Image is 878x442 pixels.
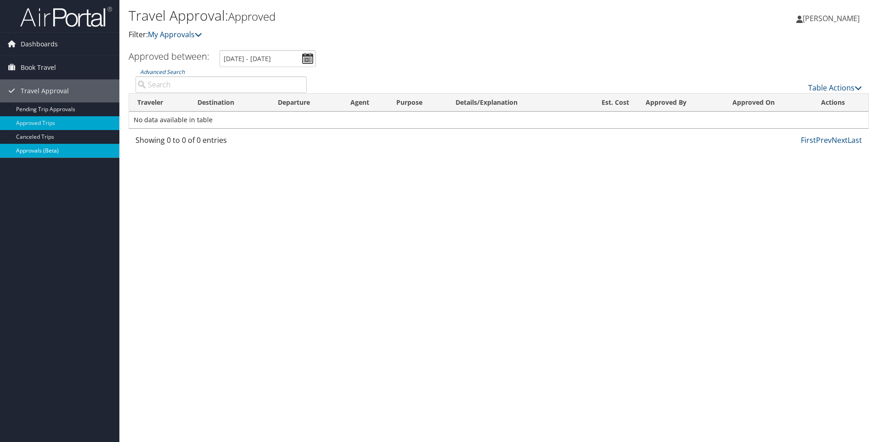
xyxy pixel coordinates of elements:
p: Filter: [129,29,622,41]
a: Next [832,135,848,145]
div: Showing 0 to 0 of 0 entries [135,135,307,150]
a: Prev [816,135,832,145]
th: Details/Explanation [447,94,576,112]
th: Departure: activate to sort column ascending [270,94,342,112]
td: No data available in table [129,112,868,128]
a: First [801,135,816,145]
h3: Approved between: [129,50,209,62]
a: [PERSON_NAME] [796,5,869,32]
a: Table Actions [808,83,862,93]
th: Agent [342,94,388,112]
th: Est. Cost: activate to sort column ascending [576,94,637,112]
th: Traveler: activate to sort column ascending [129,94,189,112]
img: airportal-logo.png [20,6,112,28]
th: Approved By: activate to sort column ascending [637,94,724,112]
th: Purpose [388,94,447,112]
small: Approved [228,9,276,24]
a: My Approvals [148,29,202,40]
th: Actions [813,94,868,112]
th: Approved On: activate to sort column ascending [724,94,813,112]
input: [DATE] - [DATE] [219,50,316,67]
h1: Travel Approval: [129,6,622,25]
span: Travel Approval [21,79,69,102]
span: Book Travel [21,56,56,79]
input: Advanced Search [135,76,307,93]
a: Last [848,135,862,145]
th: Destination: activate to sort column ascending [189,94,270,112]
span: Dashboards [21,33,58,56]
a: Advanced Search [140,68,185,76]
span: [PERSON_NAME] [803,13,860,23]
